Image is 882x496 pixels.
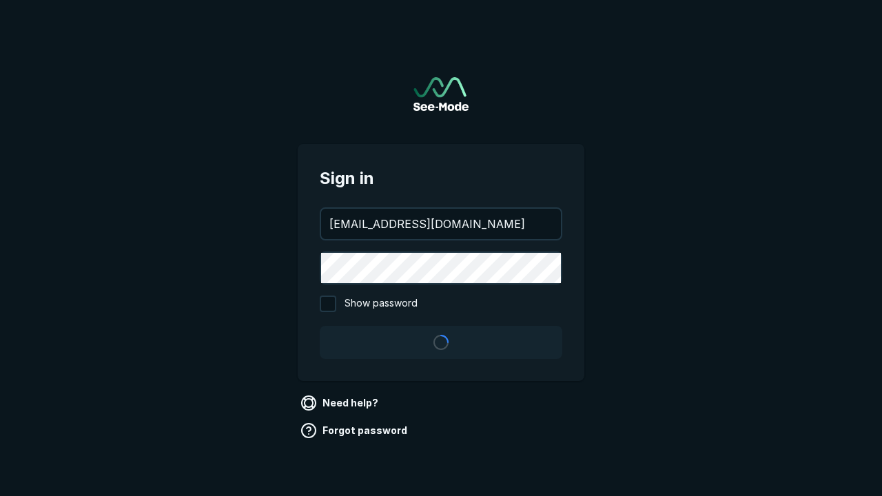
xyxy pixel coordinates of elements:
input: your@email.com [321,209,561,239]
a: Need help? [298,392,384,414]
img: See-Mode Logo [413,77,469,111]
a: Go to sign in [413,77,469,111]
span: Sign in [320,166,562,191]
a: Forgot password [298,420,413,442]
span: Show password [345,296,418,312]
